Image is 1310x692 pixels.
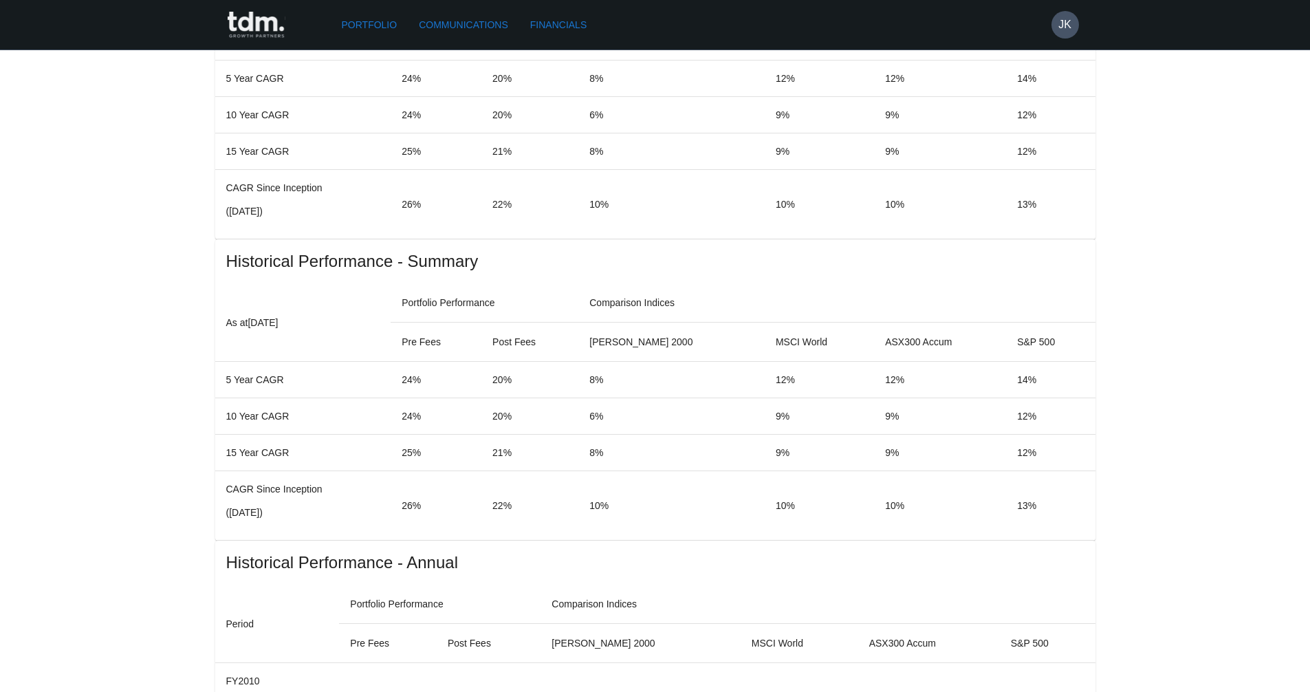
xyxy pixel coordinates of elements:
th: S&P 500 [1006,323,1095,362]
td: 9% [874,398,1006,435]
th: Pre Fees [391,323,481,362]
td: 12% [874,61,1006,97]
td: 12% [1006,133,1095,170]
th: ASX300 Accum [874,323,1006,362]
td: 21% [481,435,578,471]
td: CAGR Since Inception [215,471,391,541]
td: 25% [391,133,481,170]
td: 12% [1006,398,1095,435]
td: 13% [1006,471,1095,541]
td: 20% [481,362,578,398]
td: 25% [391,435,481,471]
p: As at [DATE] [226,314,380,331]
td: 10% [765,170,874,239]
td: 22% [481,170,578,239]
td: 10% [578,170,765,239]
th: Portfolio Performance [339,585,541,624]
th: Comparison Indices [541,585,1095,624]
td: 9% [874,133,1006,170]
td: 9% [765,97,874,133]
td: 9% [765,435,874,471]
a: Portfolio [336,12,403,38]
p: ( [DATE] ) [226,204,380,218]
td: 13% [1006,170,1095,239]
td: 12% [1006,435,1095,471]
td: 24% [391,362,481,398]
th: Period [215,585,340,663]
th: MSCI World [741,624,858,663]
td: 15 Year CAGR [215,435,391,471]
th: Pre Fees [339,624,437,663]
th: Portfolio Performance [391,283,578,323]
td: 20% [481,398,578,435]
td: 24% [391,61,481,97]
td: 14% [1006,362,1095,398]
a: Communications [413,12,514,38]
td: 9% [874,435,1006,471]
td: 15 Year CAGR [215,133,391,170]
a: Financials [525,12,592,38]
td: 6% [578,97,765,133]
td: 10 Year CAGR [215,97,391,133]
td: 8% [578,61,765,97]
td: 22% [481,471,578,541]
td: 10% [874,471,1006,541]
th: [PERSON_NAME] 2000 [541,624,740,663]
td: 10 Year CAGR [215,398,391,435]
th: [PERSON_NAME] 2000 [578,323,765,362]
th: Comparison Indices [578,283,1095,323]
td: 9% [765,133,874,170]
h6: JK [1058,17,1071,33]
td: 12% [874,362,1006,398]
th: MSCI World [765,323,874,362]
td: 10% [765,471,874,541]
td: 10% [874,170,1006,239]
td: 20% [481,97,578,133]
td: 8% [578,435,765,471]
button: JK [1051,11,1079,39]
td: 24% [391,398,481,435]
td: 20% [481,61,578,97]
th: Post Fees [437,624,541,663]
td: 10% [578,471,765,541]
td: CAGR Since Inception [215,170,391,239]
td: 12% [765,362,874,398]
td: 6% [578,398,765,435]
td: 9% [874,97,1006,133]
td: 14% [1006,61,1095,97]
td: 21% [481,133,578,170]
td: 5 Year CAGR [215,362,391,398]
td: 12% [1006,97,1095,133]
td: 26% [391,471,481,541]
td: 8% [578,362,765,398]
span: Historical Performance - Annual [226,552,1084,574]
td: 9% [765,398,874,435]
th: ASX300 Accum [858,624,1000,663]
td: 26% [391,170,481,239]
td: 8% [578,133,765,170]
td: 12% [765,61,874,97]
span: Historical Performance - Summary [226,250,1084,272]
th: Post Fees [481,323,578,362]
td: 24% [391,97,481,133]
td: 5 Year CAGR [215,61,391,97]
th: S&P 500 [1000,624,1095,663]
p: ( [DATE] ) [226,506,380,519]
